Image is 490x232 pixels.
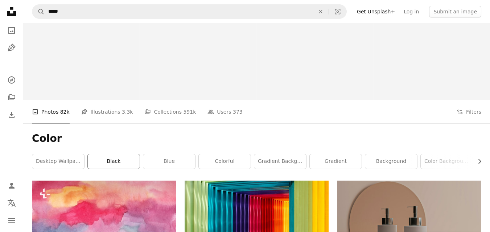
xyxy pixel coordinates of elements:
a: Collections [4,90,19,105]
button: Search Unsplash [32,5,45,18]
a: Photos [4,23,19,38]
a: Illustrations [4,41,19,55]
a: gradient [310,154,362,169]
a: background [365,154,417,169]
button: Filters [457,100,481,123]
button: Submit an image [429,6,481,17]
button: scroll list to the right [473,154,481,169]
form: Find visuals sitewide [32,4,347,19]
a: blue [143,154,195,169]
a: Explore [4,73,19,87]
button: Clear [313,5,329,18]
a: Home — Unsplash [4,4,19,20]
span: 591k [183,108,196,116]
a: multicolored wall in shallow focus photography [185,225,329,232]
a: Collections 591k [144,100,196,123]
a: color background [421,154,473,169]
a: colorful [199,154,251,169]
a: desktop wallpaper [32,154,84,169]
a: Get Unsplash+ [353,6,399,17]
h1: Color [32,132,481,145]
a: Log in [399,6,423,17]
a: black [88,154,140,169]
a: Illustrations 3.3k [81,100,133,123]
a: gradient background [254,154,306,169]
button: Language [4,196,19,210]
button: Visual search [329,5,346,18]
a: Download History [4,107,19,122]
span: 3.3k [122,108,133,116]
span: 373 [233,108,243,116]
button: Menu [4,213,19,228]
a: Users 373 [207,100,242,123]
a: Log in / Sign up [4,178,19,193]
